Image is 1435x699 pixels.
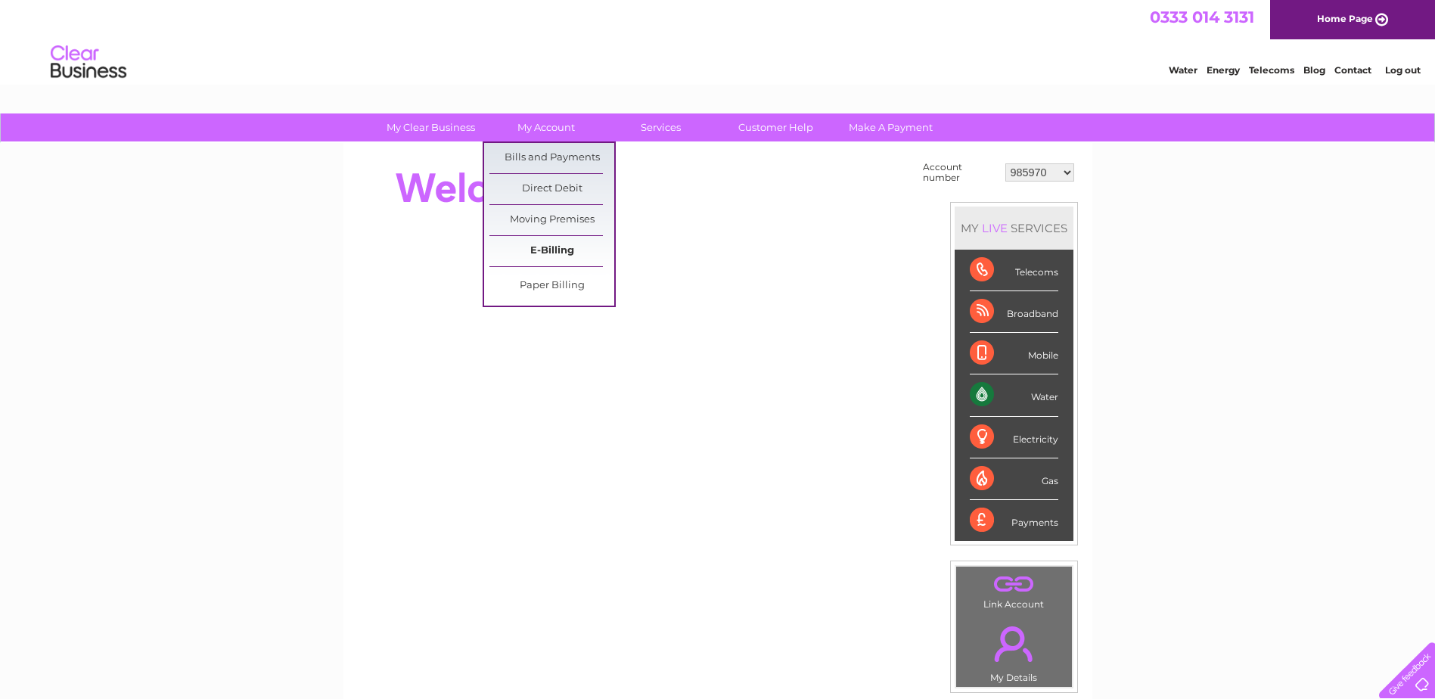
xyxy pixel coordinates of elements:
[970,250,1058,291] div: Telecoms
[368,113,493,141] a: My Clear Business
[960,570,1068,597] a: .
[960,617,1068,670] a: .
[713,113,838,141] a: Customer Help
[919,158,1002,187] td: Account number
[361,8,1076,73] div: Clear Business is a trading name of Verastar Limited (registered in [GEOGRAPHIC_DATA] No. 3667643...
[1249,64,1294,76] a: Telecoms
[955,207,1073,250] div: MY SERVICES
[970,291,1058,333] div: Broadband
[489,271,614,301] a: Paper Billing
[50,39,127,85] img: logo.png
[1207,64,1240,76] a: Energy
[955,566,1073,614] td: Link Account
[483,113,608,141] a: My Account
[1303,64,1325,76] a: Blog
[955,614,1073,688] td: My Details
[489,205,614,235] a: Moving Premises
[970,333,1058,374] div: Mobile
[489,143,614,173] a: Bills and Payments
[1169,64,1197,76] a: Water
[970,374,1058,416] div: Water
[1385,64,1421,76] a: Log out
[1334,64,1371,76] a: Contact
[489,174,614,204] a: Direct Debit
[979,221,1011,235] div: LIVE
[489,236,614,266] a: E-Billing
[970,500,1058,541] div: Payments
[970,417,1058,458] div: Electricity
[828,113,953,141] a: Make A Payment
[970,458,1058,500] div: Gas
[1150,8,1254,26] a: 0333 014 3131
[598,113,723,141] a: Services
